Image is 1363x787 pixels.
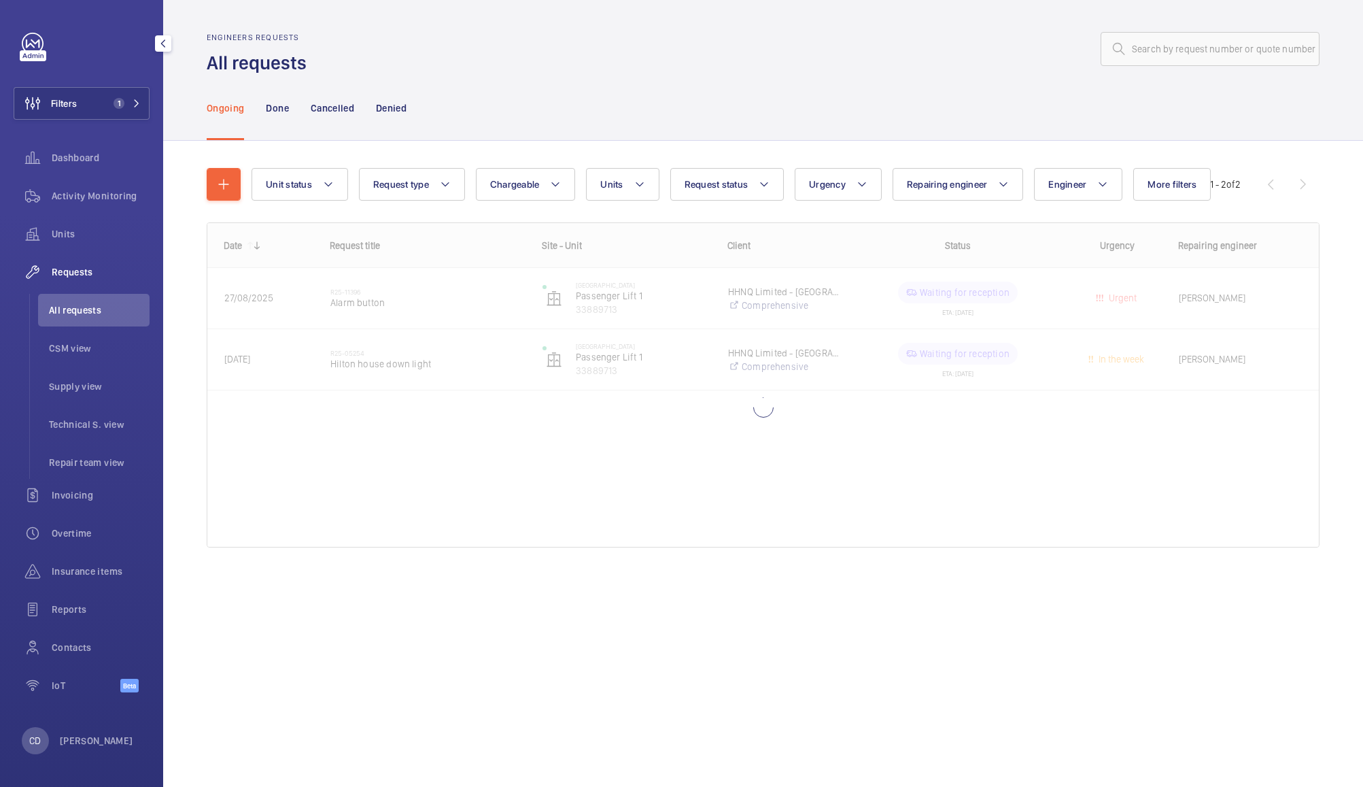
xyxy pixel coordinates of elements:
[266,101,288,115] p: Done
[266,179,312,190] span: Unit status
[52,641,150,654] span: Contacts
[373,179,429,190] span: Request type
[49,418,150,431] span: Technical S. view
[1133,168,1211,201] button: More filters
[52,227,150,241] span: Units
[207,50,315,76] h1: All requests
[809,179,846,190] span: Urgency
[893,168,1024,201] button: Repairing engineer
[1101,32,1319,66] input: Search by request number or quote number
[311,101,354,115] p: Cancelled
[52,488,150,502] span: Invoicing
[49,341,150,355] span: CSM view
[120,679,139,692] span: Beta
[52,526,150,540] span: Overtime
[359,168,465,201] button: Request type
[52,679,120,692] span: IoT
[52,151,150,165] span: Dashboard
[60,734,133,748] p: [PERSON_NAME]
[1210,180,1241,189] span: 1 - 2 2
[1148,179,1196,190] span: More filters
[49,456,150,469] span: Repair team view
[600,179,623,190] span: Units
[51,97,77,110] span: Filters
[52,265,150,279] span: Requests
[376,101,407,115] p: Denied
[1226,179,1235,190] span: of
[795,168,882,201] button: Urgency
[685,179,748,190] span: Request status
[1034,168,1122,201] button: Engineer
[207,101,244,115] p: Ongoing
[476,168,576,201] button: Chargeable
[52,603,150,616] span: Reports
[52,189,150,203] span: Activity Monitoring
[114,98,124,109] span: 1
[586,168,659,201] button: Units
[207,33,315,42] h2: Engineers requests
[670,168,784,201] button: Request status
[490,179,540,190] span: Chargeable
[14,87,150,120] button: Filters1
[907,179,988,190] span: Repairing engineer
[252,168,348,201] button: Unit status
[49,303,150,317] span: All requests
[52,565,150,578] span: Insurance items
[29,734,41,748] p: CD
[1048,179,1086,190] span: Engineer
[49,380,150,393] span: Supply view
